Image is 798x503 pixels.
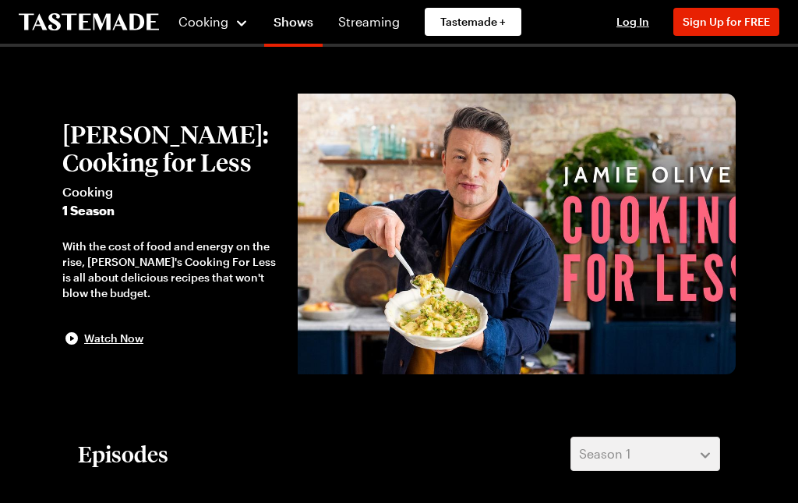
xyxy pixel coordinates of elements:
[84,331,143,346] span: Watch Now
[298,94,736,374] img: Jamie Oliver: Cooking for Less
[425,8,521,36] a: Tastemade +
[62,182,282,201] span: Cooking
[62,120,282,176] h2: [PERSON_NAME]: Cooking for Less
[579,445,630,463] span: Season 1
[440,14,506,30] span: Tastemade +
[602,14,664,30] button: Log In
[570,437,720,471] button: Season 1
[78,440,168,468] h2: Episodes
[264,3,323,47] a: Shows
[178,3,249,41] button: Cooking
[178,14,228,29] span: Cooking
[683,15,770,28] span: Sign Up for FREE
[62,201,282,220] span: 1 Season
[19,13,159,31] a: To Tastemade Home Page
[62,120,282,348] button: [PERSON_NAME]: Cooking for LessCooking1 SeasonWith the cost of food and energy on the rise, [PERS...
[616,15,649,28] span: Log In
[673,8,779,36] button: Sign Up for FREE
[62,239,282,301] div: With the cost of food and energy on the rise, [PERSON_NAME]'s Cooking For Less is all about delic...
